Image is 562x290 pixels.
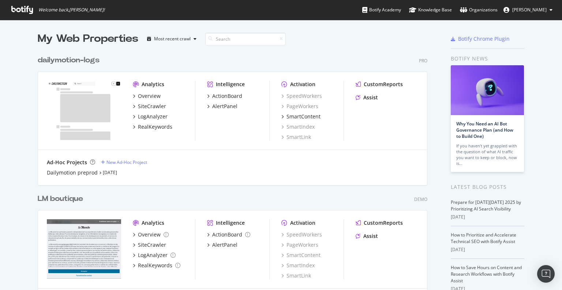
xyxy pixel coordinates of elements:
[281,123,315,131] a: SmartIndex
[142,81,164,88] div: Analytics
[133,103,166,110] a: SiteCrawler
[451,232,516,245] a: How to Prioritize and Accelerate Technical SEO with Botify Assist
[144,33,199,45] button: Most recent crawl
[138,241,166,249] div: SiteCrawler
[281,241,318,249] a: PageWorkers
[212,241,237,249] div: AlertPanel
[38,55,100,66] div: dailymotion-logs
[138,123,172,131] div: RealKeywords
[281,133,311,141] a: SmartLink
[281,92,322,100] a: SpeedWorkers
[38,32,138,46] div: My Web Properties
[290,81,315,88] div: Activation
[142,219,164,227] div: Analytics
[38,55,102,66] a: dailymotion-logs
[512,7,547,13] span: frederic Devigne
[216,219,245,227] div: Intelligence
[458,35,510,43] div: Botify Chrome Plugin
[38,7,105,13] span: Welcome back, [PERSON_NAME] !
[281,262,315,269] a: SmartIndex
[207,241,237,249] a: AlertPanel
[281,103,318,110] a: PageWorkers
[133,113,168,120] a: LogAnalyzer
[363,94,378,101] div: Assist
[154,37,191,41] div: Most recent crawl
[138,113,168,120] div: LogAnalyzer
[281,113,321,120] a: SmartContent
[451,246,524,253] div: [DATE]
[281,272,311,279] a: SmartLink
[133,262,180,269] a: RealKeywords
[207,92,242,100] a: ActionBoard
[133,231,169,238] a: Overview
[364,81,403,88] div: CustomReports
[414,196,427,202] div: Demo
[138,262,172,269] div: RealKeywords
[409,6,452,14] div: Knowledge Base
[133,252,176,259] a: LogAnalyzer
[498,4,558,16] button: [PERSON_NAME]
[356,219,403,227] a: CustomReports
[364,219,403,227] div: CustomReports
[133,241,166,249] a: SiteCrawler
[356,232,378,240] a: Assist
[216,81,245,88] div: Intelligence
[47,219,121,279] img: - JA
[212,103,237,110] div: AlertPanel
[281,231,322,238] a: SpeedWorkers
[451,183,524,191] div: Latest Blog Posts
[362,6,401,14] div: Botify Academy
[138,231,161,238] div: Overview
[212,231,242,238] div: ActionBoard
[47,169,98,176] a: Dailymotion preprod
[38,194,83,204] div: LM boutique
[451,214,524,220] div: [DATE]
[456,143,518,166] div: If you haven’t yet grappled with the question of what AI traffic you want to keep or block, now is…
[205,33,286,45] input: Search
[460,6,498,14] div: Organizations
[290,219,315,227] div: Activation
[419,58,427,64] div: Pro
[451,35,510,43] a: Botify Chrome Plugin
[138,103,166,110] div: SiteCrawler
[363,232,378,240] div: Assist
[101,159,147,165] a: New Ad-Hoc Project
[103,169,117,176] a: [DATE]
[138,92,161,100] div: Overview
[38,194,86,204] a: LM boutique
[356,81,403,88] a: CustomReports
[281,252,321,259] a: SmartContent
[106,159,147,165] div: New Ad-Hoc Project
[133,123,172,131] a: RealKeywords
[47,159,87,166] div: Ad-Hoc Projects
[212,92,242,100] div: ActionBoard
[47,81,121,140] img: www.dailymotion.com
[456,121,513,139] a: Why You Need an AI Bot Governance Plan (and How to Build One)
[451,199,521,212] a: Prepare for [DATE][DATE] 2025 by Prioritizing AI Search Visibility
[133,92,161,100] a: Overview
[537,265,555,283] div: Open Intercom Messenger
[451,65,524,115] img: Why You Need an AI Bot Governance Plan (and How to Build One)
[207,231,250,238] a: ActionBoard
[138,252,168,259] div: LogAnalyzer
[451,264,522,284] a: How to Save Hours on Content and Research Workflows with Botify Assist
[356,94,378,101] a: Assist
[207,103,237,110] a: AlertPanel
[286,113,321,120] div: SmartContent
[451,55,524,63] div: Botify news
